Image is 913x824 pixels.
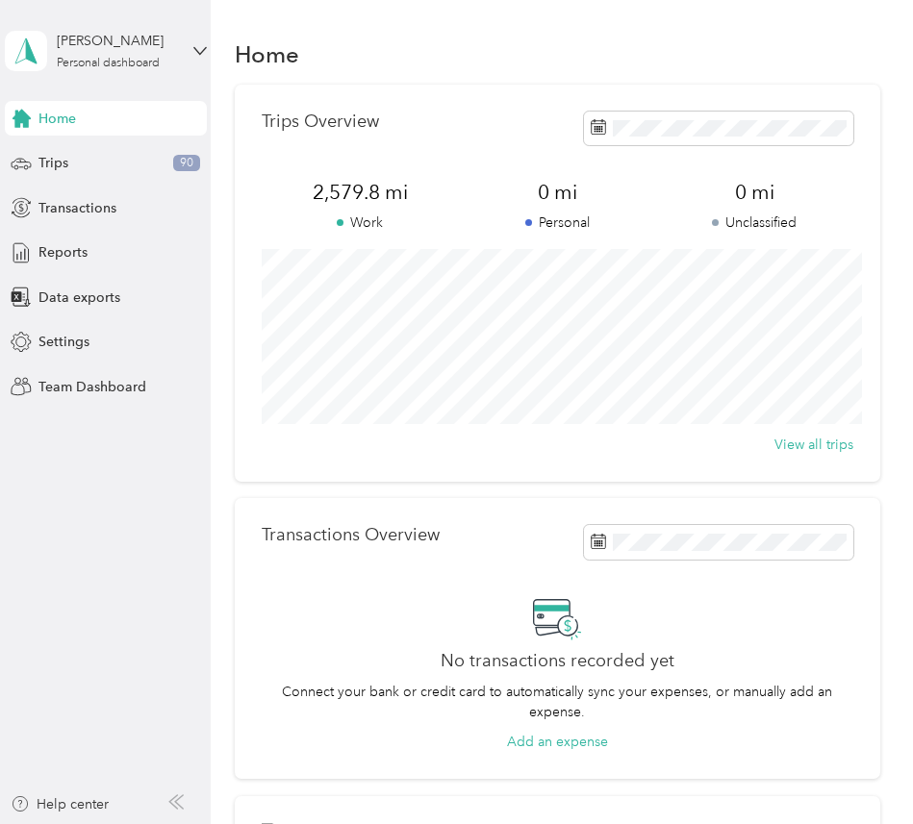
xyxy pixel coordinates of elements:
[38,332,89,352] span: Settings
[441,651,674,671] h2: No transactions recorded yet
[235,44,299,64] h1: Home
[262,525,440,545] p: Transactions Overview
[11,794,109,814] button: Help center
[805,716,913,824] iframe: Everlance-gr Chat Button Frame
[38,198,116,218] span: Transactions
[262,179,459,206] span: 2,579.8 mi
[38,153,68,173] span: Trips
[774,435,853,455] button: View all trips
[459,179,656,206] span: 0 mi
[262,112,379,132] p: Trips Overview
[173,155,200,172] span: 90
[38,109,76,129] span: Home
[656,212,853,233] p: Unclassified
[656,179,853,206] span: 0 mi
[38,242,88,262] span: Reports
[38,377,146,397] span: Team Dashboard
[57,58,160,69] div: Personal dashboard
[459,212,656,233] p: Personal
[38,287,120,308] span: Data exports
[507,732,608,752] button: Add an expense
[262,212,459,233] p: Work
[262,682,853,722] p: Connect your bank or credit card to automatically sync your expenses, or manually add an expense.
[57,31,177,51] div: [PERSON_NAME]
